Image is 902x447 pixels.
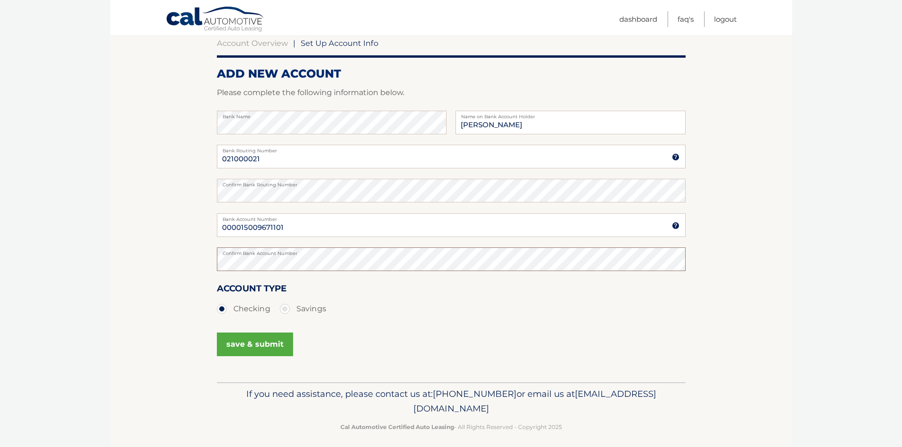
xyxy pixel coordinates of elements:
label: Confirm Bank Account Number [217,247,686,255]
img: tooltip.svg [672,153,679,161]
label: Bank Account Number [217,213,686,221]
input: Name on Account (Account Holder Name) [455,111,685,134]
a: Logout [714,11,737,27]
label: Checking [217,299,270,318]
a: Dashboard [619,11,657,27]
span: [PHONE_NUMBER] [433,388,517,399]
label: Name on Bank Account Holder [455,111,685,118]
a: FAQ's [678,11,694,27]
p: - All Rights Reserved - Copyright 2025 [223,422,679,432]
label: Bank Routing Number [217,145,686,152]
h2: ADD NEW ACCOUNT [217,67,686,81]
button: save & submit [217,333,293,356]
p: If you need assistance, please contact us at: or email us at [223,386,679,417]
input: Bank Routing Number [217,145,686,168]
span: | [293,38,295,48]
label: Bank Name [217,111,447,118]
a: Account Overview [217,38,288,48]
p: Please complete the following information below. [217,86,686,99]
strong: Cal Automotive Certified Auto Leasing [340,423,454,430]
label: Savings [280,299,326,318]
a: Cal Automotive [166,6,265,34]
span: Set Up Account Info [301,38,378,48]
img: tooltip.svg [672,222,679,229]
input: Bank Account Number [217,213,686,237]
label: Confirm Bank Routing Number [217,179,686,186]
label: Account Type [217,281,286,299]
